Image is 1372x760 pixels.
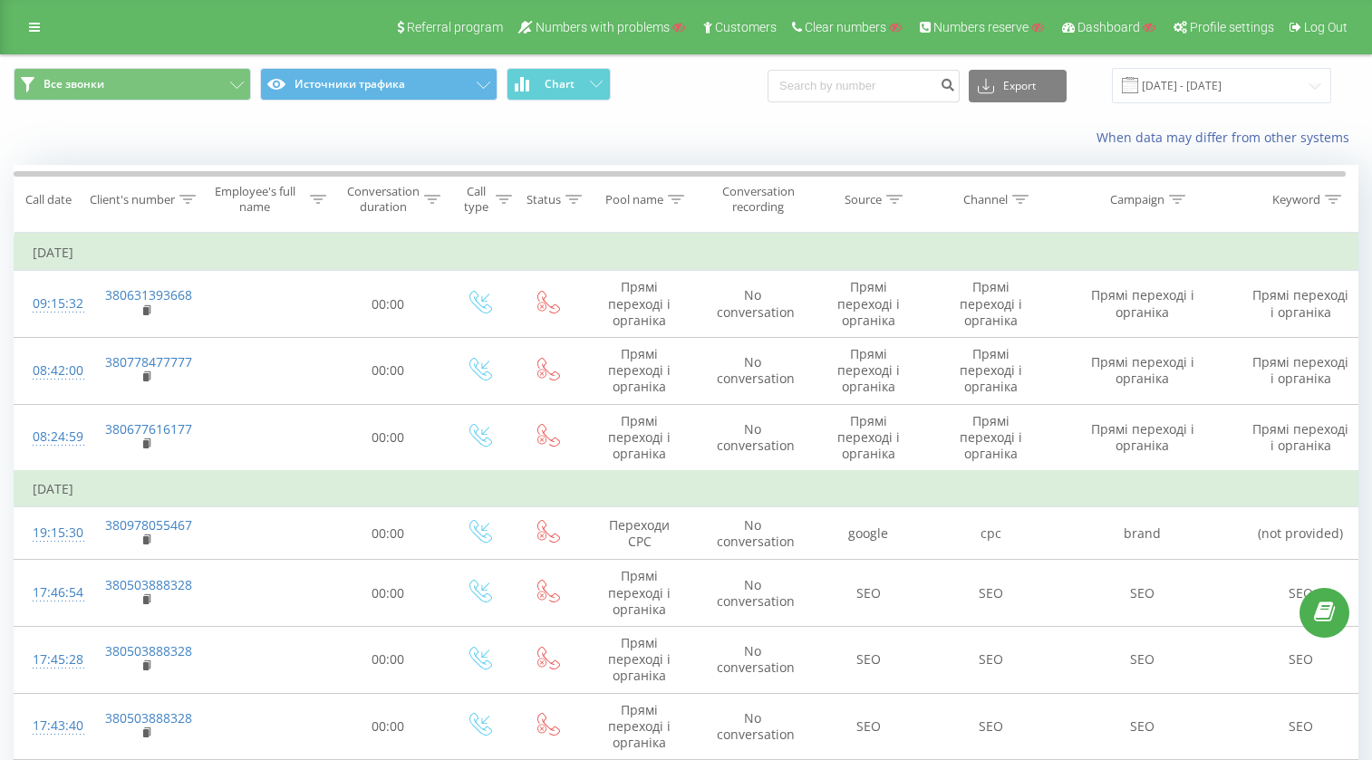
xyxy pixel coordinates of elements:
span: No conversation [717,576,795,610]
div: Pool name [605,192,663,207]
div: Client's number [90,192,175,207]
td: SEO [807,560,930,627]
td: Прямі переході і органіка [581,560,699,627]
span: Profile settings [1190,20,1274,34]
button: Export [969,70,1067,102]
div: 08:42:00 [33,353,69,389]
div: 19:15:30 [33,515,69,551]
td: google [807,507,930,560]
span: Dashboard [1077,20,1140,34]
div: 09:15:32 [33,286,69,322]
td: 00:00 [332,271,445,338]
td: [DATE] [14,235,1369,271]
a: 380503888328 [105,576,192,593]
div: Source [845,192,882,207]
div: Call type [460,184,491,215]
td: Прямі переході і органіка [930,337,1052,404]
div: Status [527,192,561,207]
div: Conversation recording [714,184,802,215]
div: Employee's full name [205,184,306,215]
div: 08:24:59 [33,419,69,455]
button: Все звонки [14,68,251,101]
div: 17:45:28 [33,642,69,678]
span: Referral program [407,20,503,34]
td: Прямі переході і органіка [581,627,699,694]
td: SEO [1233,627,1369,694]
td: Прямі переході і органіка [581,693,699,760]
span: Customers [715,20,777,34]
a: 380503888328 [105,709,192,726]
td: Переходи CPC [581,507,699,560]
a: 380978055467 [105,516,192,534]
span: Log Out [1304,20,1348,34]
td: Прямі переході і органіка [807,404,930,471]
td: 00:00 [332,693,445,760]
td: 00:00 [332,404,445,471]
span: No conversation [717,353,795,387]
div: Channel [963,192,1008,207]
td: Прямі переході і органіка [1233,404,1369,471]
td: SEO [1052,560,1233,627]
span: No conversation [717,516,795,550]
td: Прямі переході і органіка [930,404,1052,471]
td: SEO [930,693,1052,760]
td: SEO [1052,693,1233,760]
td: 00:00 [332,560,445,627]
div: 17:43:40 [33,708,69,744]
td: SEO [930,560,1052,627]
span: Все звонки [43,77,104,91]
td: Прямі переході і органіка [581,337,699,404]
div: Keyword [1272,192,1320,207]
span: Clear numbers [805,20,886,34]
td: 00:00 [332,507,445,560]
td: cpc [930,507,1052,560]
td: Прямі переході і органіка [1052,337,1233,404]
td: [DATE] [14,471,1369,507]
td: SEO [807,693,930,760]
td: SEO [1233,560,1369,627]
td: SEO [807,627,930,694]
td: SEO [1052,627,1233,694]
td: Прямі переході і органіка [930,271,1052,338]
span: Chart [545,78,575,91]
td: Прямі переході і органіка [807,337,930,404]
span: Numbers reserve [933,20,1029,34]
a: 380778477777 [105,353,192,370]
a: When data may differ from other systems [1097,129,1358,146]
button: Chart [507,68,611,101]
span: No conversation [717,286,795,320]
div: Call date [25,192,72,207]
td: Прямі переході і органіка [1233,271,1369,338]
span: Numbers with problems [536,20,670,34]
div: Conversation duration [347,184,420,215]
div: Campaign [1110,192,1164,207]
td: 00:00 [332,627,445,694]
td: 00:00 [332,337,445,404]
td: Прямі переході і органіка [807,271,930,338]
td: (not provided) [1233,507,1369,560]
a: 380631393668 [105,286,192,303]
td: Прямі переході і органіка [581,404,699,471]
a: 380503888328 [105,642,192,659]
span: No conversation [717,642,795,676]
td: Прямі переході і органіка [1052,404,1233,471]
span: No conversation [717,709,795,743]
div: 17:46:54 [33,575,69,611]
a: 380677616177 [105,420,192,438]
td: Прямі переході і органіка [1052,271,1233,338]
input: Search by number [768,70,960,102]
td: brand [1052,507,1233,560]
td: Прямі переході і органіка [581,271,699,338]
span: No conversation [717,420,795,454]
td: Прямі переході і органіка [1233,337,1369,404]
td: SEO [1233,693,1369,760]
td: SEO [930,627,1052,694]
button: Источники трафика [260,68,498,101]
